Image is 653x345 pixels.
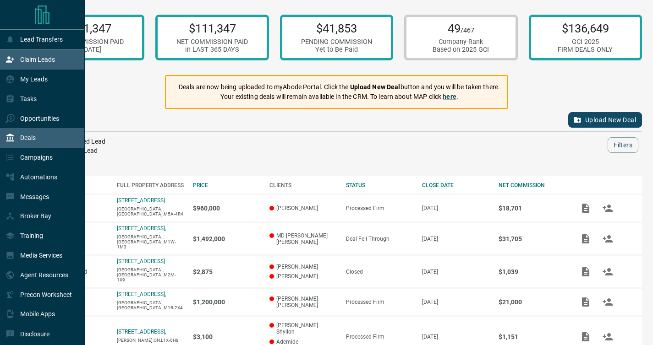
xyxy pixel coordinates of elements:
[52,46,124,54] div: in [DATE]
[443,93,456,100] a: here
[499,182,566,189] div: NET COMMISSION
[499,235,566,243] p: $31,705
[499,268,566,275] p: $1,039
[117,338,184,343] p: [PERSON_NAME],ON,L1X-0H8
[176,38,248,46] div: NET COMMISSION PAID
[117,206,184,216] p: [GEOGRAPHIC_DATA],[GEOGRAPHIC_DATA],M5A-4R4
[301,38,372,46] div: PENDING COMMISSION
[269,296,337,308] p: [PERSON_NAME] [PERSON_NAME]
[499,205,566,212] p: $18,701
[597,268,619,275] span: Match Clients
[568,112,642,128] button: Upload New Deal
[346,334,413,340] div: Processed Firm
[269,182,337,189] div: CLIENTS
[117,197,165,204] a: [STREET_ADDRESS]
[433,38,489,46] div: Company Rank
[193,235,260,243] p: $1,492,000
[422,236,489,242] p: [DATE]
[269,232,337,245] p: MD [PERSON_NAME] [PERSON_NAME]
[179,82,500,92] p: Deals are now being uploaded to myAbode Portal. Click the button and you will be taken there.
[193,298,260,306] p: $1,200,000
[597,205,619,211] span: Match Clients
[575,268,597,275] span: Add / View Documents
[558,38,613,46] div: GCI 2025
[575,205,597,211] span: Add / View Documents
[346,205,413,211] div: Processed Firm
[575,333,597,340] span: Add / View Documents
[179,92,500,102] p: Your existing deals will remain available in the CRM. To learn about MAP click .
[597,298,619,305] span: Match Clients
[193,205,260,212] p: $960,000
[346,182,413,189] div: STATUS
[346,236,413,242] div: Deal Fell Through
[499,298,566,306] p: $21,000
[269,264,337,270] p: [PERSON_NAME]
[346,269,413,275] div: Closed
[193,268,260,275] p: $2,875
[575,298,597,305] span: Add / View Documents
[117,267,184,282] p: [GEOGRAPHIC_DATA],[GEOGRAPHIC_DATA],M2M-1X9
[499,333,566,340] p: $1,151
[117,300,184,310] p: [GEOGRAPHIC_DATA],[GEOGRAPHIC_DATA],M1R-2X4
[269,322,337,335] p: [PERSON_NAME] Shyllon
[176,22,248,35] p: $111,347
[422,299,489,305] p: [DATE]
[422,334,489,340] p: [DATE]
[269,205,337,211] p: [PERSON_NAME]
[433,22,489,35] p: 49
[597,333,619,340] span: Match Clients
[301,46,372,54] div: Yet to Be Paid
[346,299,413,305] div: Processed Firm
[117,291,166,297] a: [STREET_ADDRESS],
[117,258,165,264] a: [STREET_ADDRESS]
[461,27,474,34] span: /467
[433,46,489,54] div: Based on 2025 GCI
[176,46,248,54] div: in LAST 365 DAYS
[350,83,401,91] strong: Upload New Deal
[608,137,638,153] button: Filters
[117,329,166,335] a: [STREET_ADDRESS],
[597,235,619,242] span: Match Clients
[422,269,489,275] p: [DATE]
[117,182,184,189] div: FULL PROPERTY ADDRESS
[193,182,260,189] div: PRICE
[558,46,613,54] div: FIRM DEALS ONLY
[301,22,372,35] p: $41,853
[422,182,489,189] div: CLOSE DATE
[422,205,489,211] p: [DATE]
[117,225,166,232] a: [STREET_ADDRESS],
[193,333,260,340] p: $3,100
[269,273,337,280] p: [PERSON_NAME]
[117,234,184,249] p: [GEOGRAPHIC_DATA],[GEOGRAPHIC_DATA],M1W-1M3
[52,38,124,46] div: NET COMMISSION PAID
[558,22,613,35] p: $136,649
[575,235,597,242] span: Add / View Documents
[52,22,124,35] p: $111,347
